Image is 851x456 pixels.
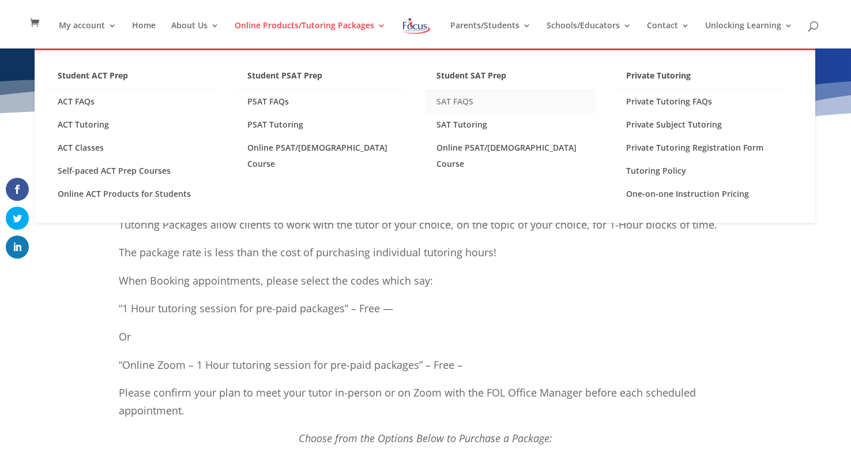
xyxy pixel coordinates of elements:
[236,136,406,175] a: Online PSAT/[DEMOGRAPHIC_DATA] Course
[615,159,785,182] a: Tutoring Policy
[299,431,552,445] em: Choose from the Options Below to Purchase a Package:
[171,21,219,48] a: About Us
[615,68,785,90] a: Private Tutoring
[425,68,596,90] a: Student SAT Prep
[425,113,596,136] a: SAT Tutoring
[46,68,217,90] a: Student ACT Prep
[46,113,217,136] a: ACT Tutoring
[615,136,785,159] a: Private Tutoring Registration Form
[46,182,217,205] a: Online ACT Products for Students
[46,136,217,159] a: ACT Classes
[547,21,631,48] a: Schools/Educators
[236,113,406,136] a: PSAT Tutoring
[615,182,785,205] a: One-on-one Instruction Pricing
[119,384,732,429] p: Please confirm your plan to meet your tutor in-person or on Zoom with the FOL Office Manager befo...
[59,21,116,48] a: My account
[119,272,732,300] p: When Booking appointments, please select the codes which say:
[705,21,793,48] a: Unlocking Learning
[647,21,690,48] a: Contact
[132,21,156,48] a: Home
[119,216,732,244] p: Tutoring Packages allow clients to work with the tutor of your choice, on the topic of your choic...
[119,356,732,384] p: “Online Zoom – 1 Hour tutoring session for pre-paid packages” – Free –
[236,68,406,90] a: Student PSAT Prep
[119,328,732,356] p: Or
[119,244,732,272] p: The package rate is less than the cost of purchasing individual tutoring hours!
[425,136,596,175] a: Online PSAT/[DEMOGRAPHIC_DATA] Course
[615,90,785,113] a: Private Tutoring FAQs
[450,21,531,48] a: Parents/Students
[236,90,406,113] a: PSAT FAQs
[46,159,217,182] a: Self-paced ACT Prep Courses
[425,90,596,113] a: SAT FAQS
[401,16,431,36] img: Focus on Learning
[46,90,217,113] a: ACT FAQs
[235,21,386,48] a: Online Products/Tutoring Packages
[615,113,785,136] a: Private Subject Tutoring
[119,300,732,328] p: “1 Hour tutoring session for pre-paid packages” – Free —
